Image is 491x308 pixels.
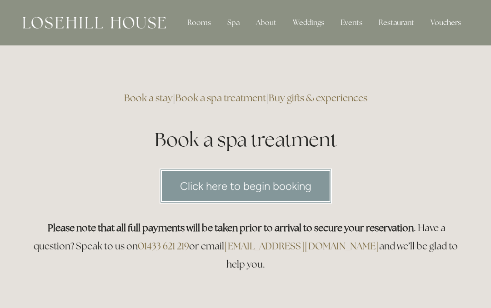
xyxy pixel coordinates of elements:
[28,219,463,273] h3: . Have a question? Speak to us on or email and we’ll be glad to help you.
[224,240,379,252] a: [EMAIL_ADDRESS][DOMAIN_NAME]
[269,92,367,104] a: Buy gifts & experiences
[48,222,414,234] strong: Please note that all full payments will be taken prior to arrival to secure your reservation
[371,14,421,32] div: Restaurant
[220,14,247,32] div: Spa
[333,14,370,32] div: Events
[28,89,463,107] h3: | |
[23,17,166,29] img: Losehill House
[175,92,266,104] a: Book a spa treatment
[249,14,284,32] div: About
[28,126,463,153] h1: Book a spa treatment
[180,14,218,32] div: Rooms
[423,14,468,32] a: Vouchers
[286,14,331,32] div: Weddings
[124,92,173,104] a: Book a stay
[138,240,189,252] a: 01433 621 219
[160,169,332,204] a: Click here to begin booking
